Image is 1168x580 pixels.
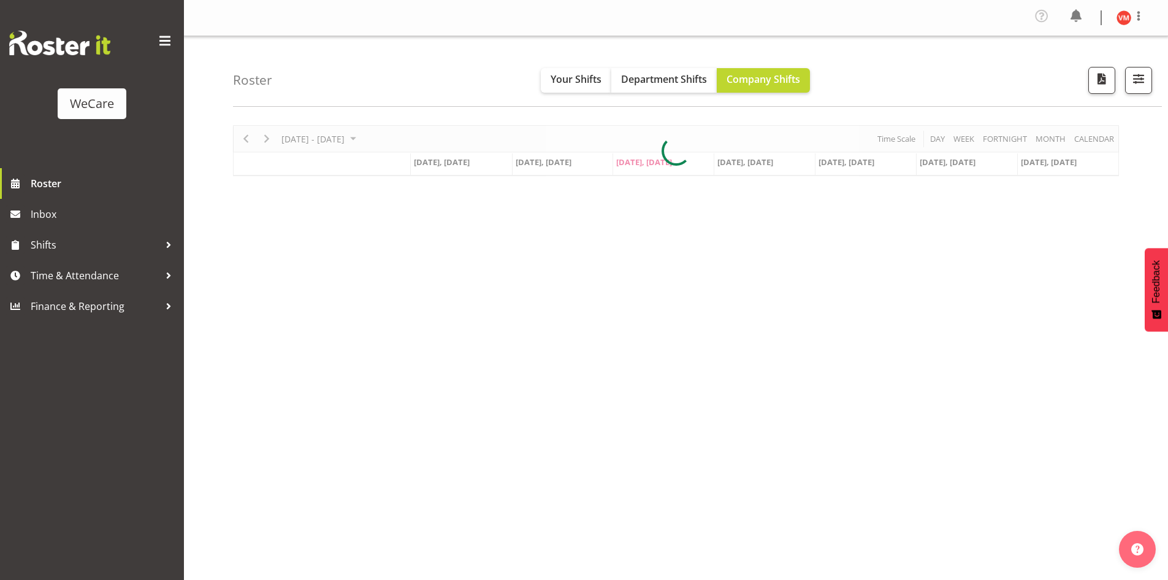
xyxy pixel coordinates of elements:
[717,68,810,93] button: Company Shifts
[727,72,800,86] span: Company Shifts
[31,205,178,223] span: Inbox
[31,266,159,285] span: Time & Attendance
[1125,67,1152,94] button: Filter Shifts
[1116,10,1131,25] img: viktoriia-molchanova11567.jpg
[1088,67,1115,94] button: Download a PDF of the roster according to the set date range.
[1151,260,1162,303] span: Feedback
[1145,248,1168,331] button: Feedback - Show survey
[611,68,717,93] button: Department Shifts
[541,68,611,93] button: Your Shifts
[9,31,110,55] img: Rosterit website logo
[70,95,114,113] div: WeCare
[31,297,159,315] span: Finance & Reporting
[621,72,707,86] span: Department Shifts
[551,72,601,86] span: Your Shifts
[31,174,178,193] span: Roster
[1131,543,1143,555] img: help-xxl-2.png
[233,73,272,87] h4: Roster
[31,236,159,254] span: Shifts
